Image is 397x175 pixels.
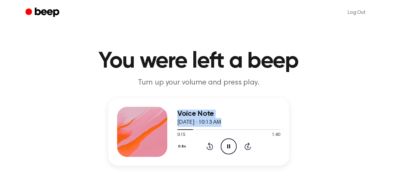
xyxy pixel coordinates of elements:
span: 1:40 [272,132,280,138]
a: Beep [25,7,61,19]
h1: You were left a beep [38,50,359,73]
p: Turn up your volume and press play. [78,78,319,88]
span: [DATE] · 10:13 AM [177,120,221,125]
a: Log Out [341,5,372,20]
button: 0.8x [177,141,188,152]
h3: Voice Note [177,110,280,118]
span: 0:15 [177,132,185,138]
